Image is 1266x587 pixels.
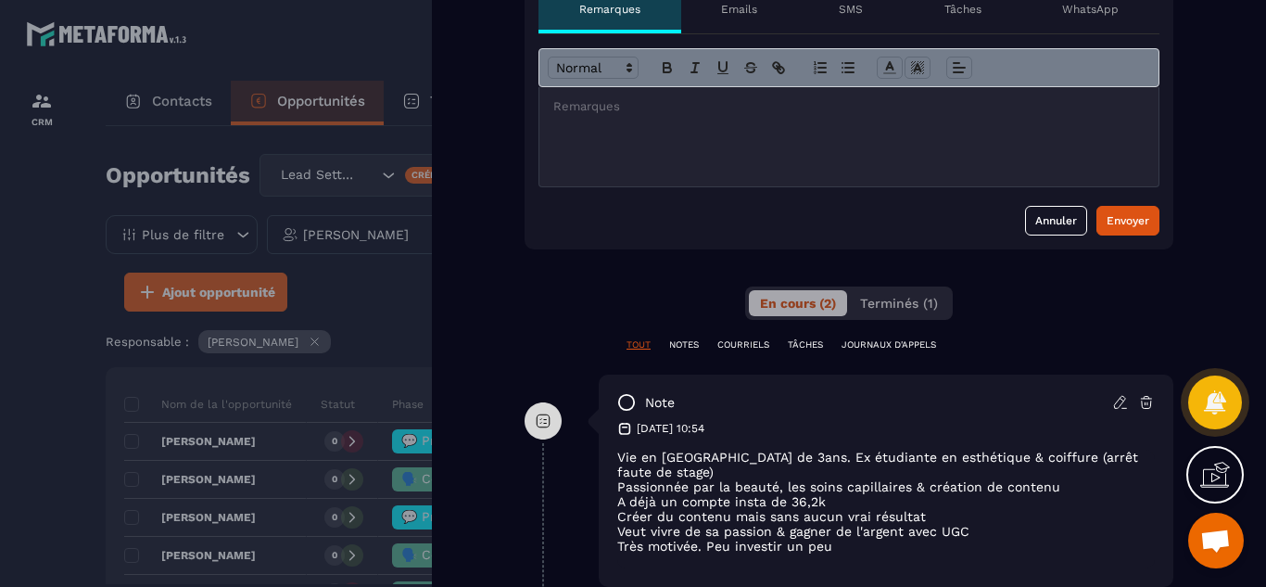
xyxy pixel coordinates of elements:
p: WhatsApp [1062,2,1119,17]
p: TOUT [627,338,651,351]
p: Vie en [GEOGRAPHIC_DATA] de 3ans. Ex étudiante en esthétique & coiffure (arrêt faute de stage) [617,450,1155,479]
div: Envoyer [1107,211,1149,230]
p: Veut vivre de sa passion & gagner de l'argent avec UGC [617,524,1155,539]
p: A déjà un compte insta de 36,2k [617,494,1155,509]
button: Envoyer [1096,206,1159,236]
p: Emails [721,2,757,17]
button: Annuler [1025,206,1087,236]
p: Tâches [944,2,981,17]
span: Terminés (1) [860,296,938,311]
div: Ouvrir le chat [1188,513,1244,568]
button: Terminés (1) [849,290,949,316]
p: note [645,394,675,412]
p: Passionnée par la beauté, les soins capillaires & création de contenu [617,479,1155,494]
p: NOTES [669,338,699,351]
p: COURRIELS [717,338,769,351]
p: JOURNAUX D'APPELS [842,338,936,351]
p: [DATE] 10:54 [637,421,704,436]
p: Très motivée. Peu investir un peu [617,539,1155,554]
p: TÂCHES [788,338,823,351]
p: Créer du contenu mais sans aucun vrai résultat [617,509,1155,524]
button: En cours (2) [749,290,847,316]
span: En cours (2) [760,296,836,311]
p: Remarques [579,2,640,17]
p: SMS [839,2,863,17]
